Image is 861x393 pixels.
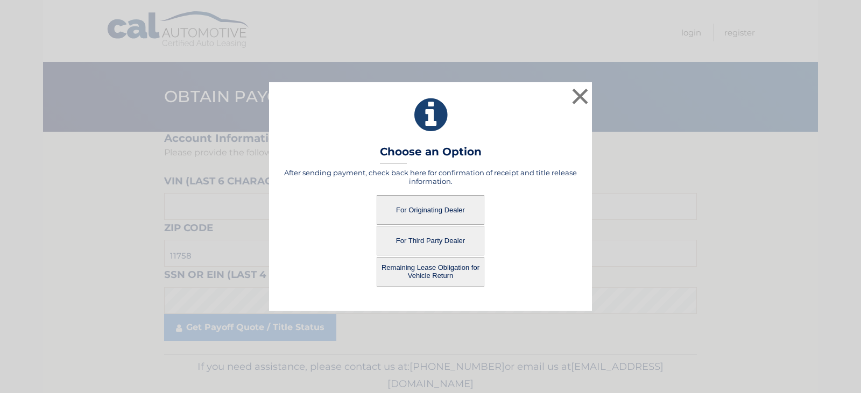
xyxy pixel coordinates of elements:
[377,195,484,225] button: For Originating Dealer
[377,226,484,255] button: For Third Party Dealer
[380,145,482,164] h3: Choose an Option
[377,257,484,287] button: Remaining Lease Obligation for Vehicle Return
[569,85,591,107] button: ×
[283,168,578,185] h5: After sending payment, check back here for confirmation of receipt and title release information.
